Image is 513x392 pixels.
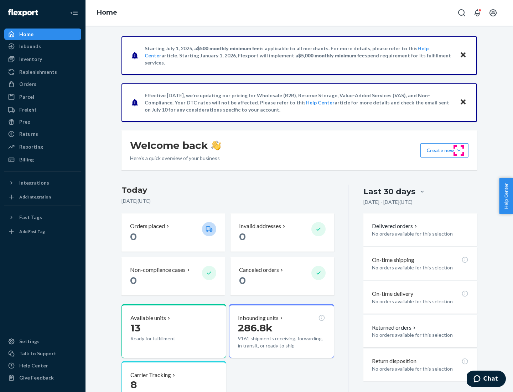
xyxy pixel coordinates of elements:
button: Returned orders [372,324,417,332]
div: Reporting [19,143,43,150]
a: Billing [4,154,81,165]
span: 8 [130,378,137,391]
p: No orders available for this selection [372,365,468,372]
p: Available units [130,314,166,322]
div: Talk to Support [19,350,56,357]
a: Freight [4,104,81,115]
div: Home [19,31,33,38]
p: Ready for fulfillment [130,335,196,342]
div: Returns [19,130,38,138]
button: Invalid addresses 0 [230,213,334,252]
p: 9161 shipments receiving, forwarding, in transit, or ready to ship [238,335,325,349]
div: Inbounds [19,43,41,50]
h1: Welcome back [130,139,221,152]
button: Help Center [499,178,513,214]
p: Return disposition [372,357,416,365]
div: Fast Tags [19,214,42,221]
span: 0 [130,231,137,243]
div: Freight [19,106,37,113]
button: Open account menu [486,6,500,20]
a: Returns [4,128,81,140]
p: On-time delivery [372,290,413,298]
button: Open notifications [470,6,484,20]
span: 0 [239,231,246,243]
p: [DATE] - [DATE] ( UTC ) [363,198,413,206]
div: Inventory [19,56,42,63]
p: Starting July 1, 2025, a is applicable to all merchants. For more details, please refer to this a... [145,45,453,66]
button: Close [458,97,468,108]
button: Inbounding units286.8k9161 shipments receiving, forwarding, in transit, or ready to ship [229,304,334,358]
div: Add Fast Tag [19,228,45,234]
a: Home [4,29,81,40]
span: $500 monthly minimum fee [197,45,260,51]
div: Give Feedback [19,374,54,381]
a: Settings [4,336,81,347]
ol: breadcrumbs [91,2,123,23]
p: Non-compliance cases [130,266,186,274]
button: Available units13Ready for fulfillment [121,304,226,358]
a: Orders [4,78,81,90]
span: 0 [130,274,137,287]
p: Carrier Tracking [130,371,171,379]
span: 286.8k [238,322,273,334]
h3: Today [121,185,334,196]
img: hand-wave emoji [211,140,221,150]
button: Fast Tags [4,212,81,223]
p: Orders placed [130,222,165,230]
a: Reporting [4,141,81,153]
span: 13 [130,322,140,334]
p: Effective [DATE], we're updating our pricing for Wholesale (B2B), Reserve Storage, Value-Added Se... [145,92,453,113]
a: Inbounds [4,41,81,52]
p: No orders available for this selection [372,264,468,271]
img: Flexport logo [8,9,38,16]
p: No orders available for this selection [372,298,468,305]
div: Last 30 days [363,186,415,197]
p: Canceled orders [239,266,279,274]
p: Invalid addresses [239,222,281,230]
a: Add Fast Tag [4,226,81,237]
div: Orders [19,81,36,88]
a: Help Center [306,99,335,105]
div: Prep [19,118,30,125]
button: Canceled orders 0 [230,257,334,295]
div: Help Center [19,362,48,369]
p: Inbounding units [238,314,279,322]
a: Help Center [4,360,81,371]
button: Give Feedback [4,372,81,383]
div: Add Integration [19,194,51,200]
button: Talk to Support [4,348,81,359]
span: 0 [239,274,246,287]
button: Integrations [4,177,81,189]
span: $5,000 monthly minimum fee [298,52,365,58]
a: Parcel [4,91,81,103]
div: Replenishments [19,68,57,76]
button: Close [458,50,468,61]
button: Orders placed 0 [121,213,225,252]
a: Replenishments [4,66,81,78]
p: On-time shipping [372,256,414,264]
p: Here’s a quick overview of your business [130,155,221,162]
a: Inventory [4,53,81,65]
div: Billing [19,156,34,163]
button: Open Search Box [455,6,469,20]
div: Integrations [19,179,49,186]
a: Prep [4,116,81,128]
button: Close Navigation [67,6,81,20]
p: No orders available for this selection [372,230,468,237]
a: Add Integration [4,191,81,203]
button: Non-compliance cases 0 [121,257,225,295]
button: Create new [420,143,468,158]
a: Home [97,9,117,16]
button: Delivered orders [372,222,419,230]
div: Parcel [19,93,34,100]
div: Settings [19,338,40,345]
p: No orders available for this selection [372,331,468,339]
p: [DATE] ( UTC ) [121,197,334,205]
iframe: Opens a widget where you can chat to one of our agents [467,371,506,388]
